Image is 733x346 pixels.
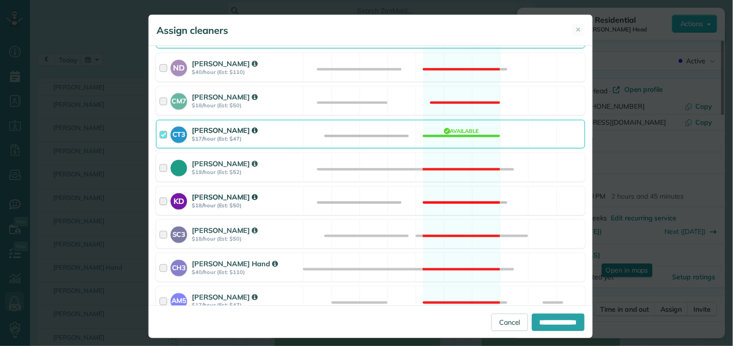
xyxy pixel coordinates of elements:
strong: [PERSON_NAME] [192,126,258,135]
strong: $18/hour (Est: $50) [192,235,300,242]
strong: $17/hour (Est: $47) [192,302,300,309]
strong: [PERSON_NAME] [192,192,258,202]
strong: $19/hour (Est: $52) [192,169,300,175]
strong: ND [171,60,187,73]
strong: CT3 [171,127,187,140]
strong: [PERSON_NAME] [192,59,258,68]
strong: [PERSON_NAME] Hand [192,259,278,268]
a: Cancel [491,314,528,331]
strong: $17/hour (Est: $47) [192,135,300,142]
strong: $40/hour (Est: $110) [192,69,300,75]
strong: [PERSON_NAME] [192,226,258,235]
strong: KD [171,193,187,207]
strong: [PERSON_NAME] [192,292,258,302]
strong: SC3 [171,227,187,240]
h5: Assign cleaners [157,24,228,37]
strong: $18/hour (Est: $50) [192,202,300,209]
strong: AM5 [171,293,187,306]
strong: [PERSON_NAME] [192,92,258,101]
strong: $40/hour (Est: $110) [192,269,300,275]
strong: CH3 [171,260,187,273]
strong: CM7 [171,93,187,106]
strong: [PERSON_NAME] [192,159,258,168]
span: ✕ [576,25,581,34]
strong: $18/hour (Est: $50) [192,102,300,109]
